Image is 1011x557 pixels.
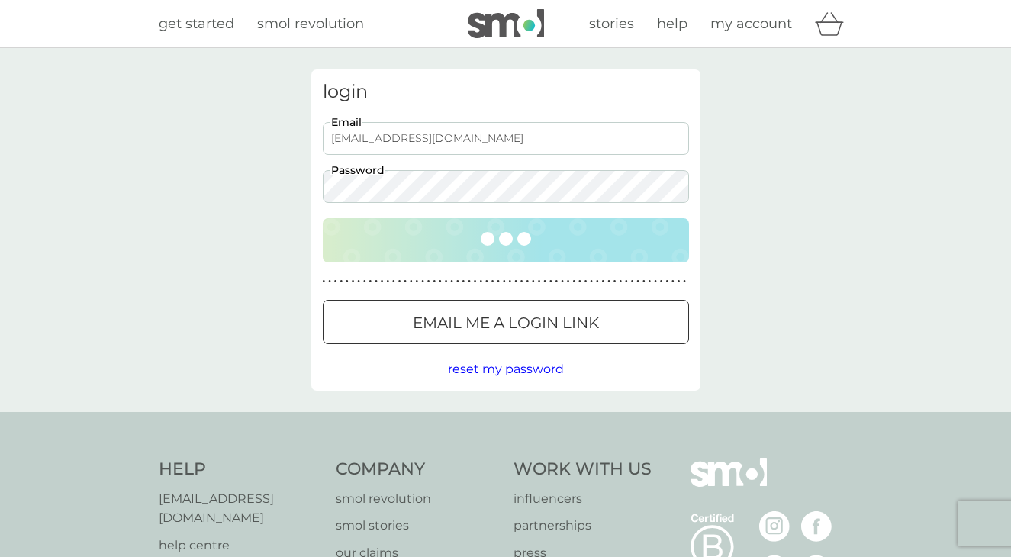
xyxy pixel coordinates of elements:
[159,536,321,555] a: help centre
[671,278,675,285] p: ●
[759,511,790,542] img: visit the smol Instagram page
[710,13,792,35] a: my account
[683,278,686,285] p: ●
[448,362,564,376] span: reset my password
[589,15,634,32] span: stories
[642,278,646,285] p: ●
[257,13,364,35] a: smol revolution
[485,278,488,285] p: ●
[665,278,668,285] p: ●
[602,278,605,285] p: ●
[514,278,517,285] p: ●
[363,278,366,285] p: ●
[328,278,331,285] p: ●
[159,458,321,481] h4: Help
[392,278,395,285] p: ●
[336,489,498,509] a: smol revolution
[657,13,687,35] a: help
[654,278,657,285] p: ●
[336,458,498,481] h4: Company
[413,311,599,335] p: Email me a login link
[445,278,448,285] p: ●
[514,516,652,536] a: partnerships
[456,278,459,285] p: ●
[625,278,628,285] p: ●
[159,15,234,32] span: get started
[678,278,681,285] p: ●
[561,278,564,285] p: ●
[433,278,436,285] p: ●
[448,359,564,379] button: reset my password
[462,278,465,285] p: ●
[468,278,471,285] p: ●
[410,278,413,285] p: ●
[631,278,634,285] p: ●
[657,15,687,32] span: help
[596,278,599,285] p: ●
[257,15,364,32] span: smol revolution
[386,278,389,285] p: ●
[590,278,593,285] p: ●
[323,278,326,285] p: ●
[538,278,541,285] p: ●
[514,489,652,509] a: influencers
[636,278,639,285] p: ●
[421,278,424,285] p: ●
[381,278,384,285] p: ●
[159,13,234,35] a: get started
[357,278,360,285] p: ●
[439,278,442,285] p: ●
[578,278,581,285] p: ●
[468,9,544,38] img: smol
[613,278,617,285] p: ●
[526,278,529,285] p: ●
[543,278,546,285] p: ●
[710,15,792,32] span: my account
[369,278,372,285] p: ●
[375,278,378,285] p: ●
[649,278,652,285] p: ●
[589,13,634,35] a: stories
[336,516,498,536] a: smol stories
[567,278,570,285] p: ●
[479,278,482,285] p: ●
[340,278,343,285] p: ●
[346,278,349,285] p: ●
[549,278,552,285] p: ●
[509,278,512,285] p: ●
[323,81,689,103] h3: login
[514,458,652,481] h4: Work With Us
[404,278,407,285] p: ●
[323,300,689,344] button: Email me a login link
[607,278,610,285] p: ●
[398,278,401,285] p: ●
[497,278,500,285] p: ●
[474,278,477,285] p: ●
[815,8,853,39] div: basket
[619,278,622,285] p: ●
[801,511,832,542] img: visit the smol Facebook page
[352,278,355,285] p: ●
[416,278,419,285] p: ●
[503,278,506,285] p: ●
[555,278,559,285] p: ●
[491,278,494,285] p: ●
[520,278,523,285] p: ●
[532,278,535,285] p: ●
[584,278,588,285] p: ●
[334,278,337,285] p: ●
[450,278,453,285] p: ●
[572,278,575,285] p: ●
[159,489,321,528] a: [EMAIL_ADDRESS][DOMAIN_NAME]
[691,458,767,510] img: smol
[660,278,663,285] p: ●
[427,278,430,285] p: ●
